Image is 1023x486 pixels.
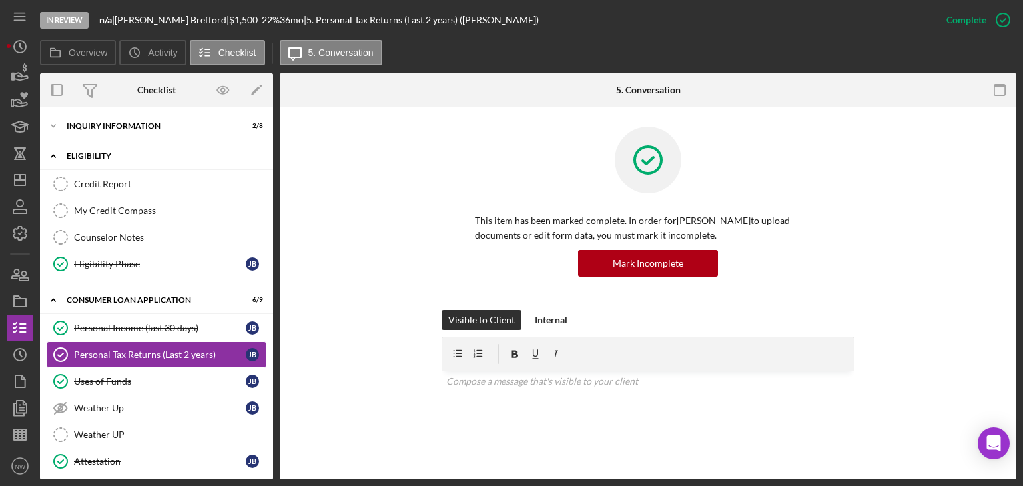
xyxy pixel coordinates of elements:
div: Checklist [137,85,176,95]
a: Uses of FundsJB [47,368,266,395]
div: Eligibility Phase [74,259,246,269]
div: J B [246,321,259,335]
div: | 5. Personal Tax Returns (Last 2 years) ([PERSON_NAME]) [304,15,539,25]
div: My Credit Compass [74,205,266,216]
div: | [99,15,115,25]
p: This item has been marked complete. In order for [PERSON_NAME] to upload documents or edit form d... [475,213,821,243]
label: Checklist [218,47,256,58]
div: J B [246,375,259,388]
a: Credit Report [47,171,266,197]
a: Weather UP [47,421,266,448]
label: Activity [148,47,177,58]
div: Consumer Loan Application [67,296,230,304]
div: Attestation [74,456,246,467]
a: Counselor Notes [47,224,266,251]
a: Personal Tax Returns (Last 2 years)JB [47,341,266,368]
div: J B [246,257,259,271]
b: n/a [99,14,112,25]
button: Checklist [190,40,265,65]
button: Internal [528,310,574,330]
div: In Review [40,12,89,29]
div: 36 mo [280,15,304,25]
div: 6 / 9 [239,296,263,304]
button: Activity [119,40,186,65]
label: Overview [69,47,107,58]
a: My Credit Compass [47,197,266,224]
div: J B [246,401,259,415]
button: Complete [933,7,1016,33]
button: Overview [40,40,116,65]
label: 5. Conversation [308,47,374,58]
div: Inquiry Information [67,122,230,130]
a: Personal Income (last 30 days)JB [47,315,266,341]
div: J B [246,348,259,361]
div: Complete [946,7,986,33]
div: J B [246,455,259,468]
div: Eligibility [67,152,256,160]
div: [PERSON_NAME] Brefford | [115,15,229,25]
button: Mark Incomplete [578,250,718,277]
span: $1,500 [229,14,258,25]
div: Weather UP [74,429,266,440]
div: Counselor Notes [74,232,266,243]
div: Internal [535,310,567,330]
div: 5. Conversation [616,85,681,95]
div: Uses of Funds [74,376,246,387]
div: 22 % [262,15,280,25]
div: Credit Report [74,179,266,189]
a: AttestationJB [47,448,266,475]
div: Visible to Client [448,310,515,330]
button: Visible to Client [442,310,521,330]
div: Personal Income (last 30 days) [74,323,246,333]
a: Weather UpJB [47,395,266,421]
div: Weather Up [74,403,246,413]
div: Mark Incomplete [613,250,683,277]
a: Eligibility PhaseJB [47,251,266,277]
div: 2 / 8 [239,122,263,130]
div: Open Intercom Messenger [978,427,1010,459]
text: NW [15,463,26,470]
button: NW [7,453,33,479]
button: 5. Conversation [280,40,382,65]
div: Personal Tax Returns (Last 2 years) [74,349,246,360]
